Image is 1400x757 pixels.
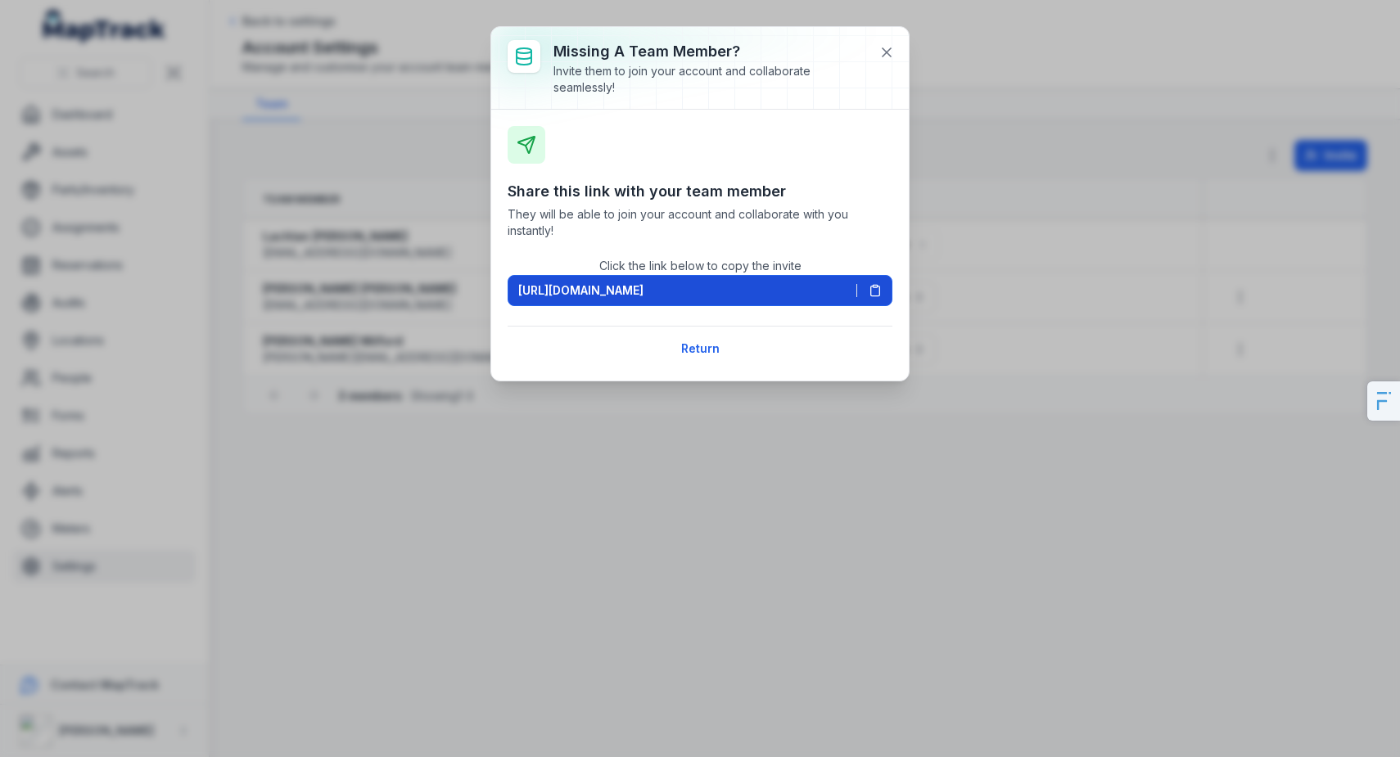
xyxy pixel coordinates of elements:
h3: Share this link with your team member [508,180,892,203]
span: Click the link below to copy the invite [599,259,802,273]
button: [URL][DOMAIN_NAME] [508,275,892,306]
button: Return [671,333,730,364]
span: They will be able to join your account and collaborate with you instantly! [508,206,892,239]
span: [URL][DOMAIN_NAME] [518,282,644,299]
div: Invite them to join your account and collaborate seamlessly! [553,63,866,96]
h3: Missing a team member? [553,40,866,63]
